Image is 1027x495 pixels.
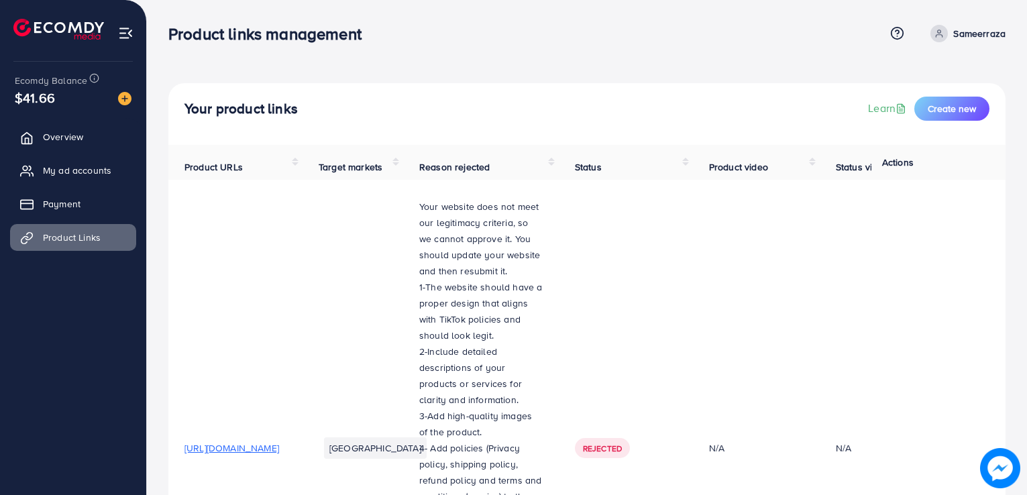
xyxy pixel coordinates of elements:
[184,101,298,117] h4: Your product links
[184,160,243,174] span: Product URLs
[953,25,1006,42] p: Sameerraza
[10,224,136,251] a: Product Links
[709,160,768,174] span: Product video
[10,123,136,150] a: Overview
[43,164,111,177] span: My ad accounts
[43,197,80,211] span: Payment
[319,160,382,174] span: Target markets
[868,101,909,116] a: Learn
[419,160,490,174] span: Reason rejected
[419,280,542,342] span: 1-The website should have a proper design that aligns with TikTok policies and should look legit.
[419,409,532,439] span: 3-Add high-quality images of the product.
[583,443,622,454] span: Rejected
[15,74,87,87] span: Ecomdy Balance
[15,88,55,107] span: $41.66
[914,97,989,121] button: Create new
[419,345,522,406] span: 2-Include detailed descriptions of your products or services for clarity and information.
[836,441,851,455] div: N/A
[419,200,540,278] span: Your website does not meet our legitimacy criteria, so we cannot approve it. You should update yo...
[324,437,427,459] li: [GEOGRAPHIC_DATA]
[709,441,804,455] div: N/A
[118,92,131,105] img: image
[168,24,372,44] h3: Product links management
[882,156,914,169] span: Actions
[982,450,1018,486] img: image
[43,231,101,244] span: Product Links
[184,441,279,455] span: [URL][DOMAIN_NAME]
[10,190,136,217] a: Payment
[928,102,976,115] span: Create new
[10,157,136,184] a: My ad accounts
[13,19,104,40] img: logo
[118,25,133,41] img: menu
[43,130,83,144] span: Overview
[925,25,1006,42] a: Sameerraza
[836,160,889,174] span: Status video
[575,160,602,174] span: Status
